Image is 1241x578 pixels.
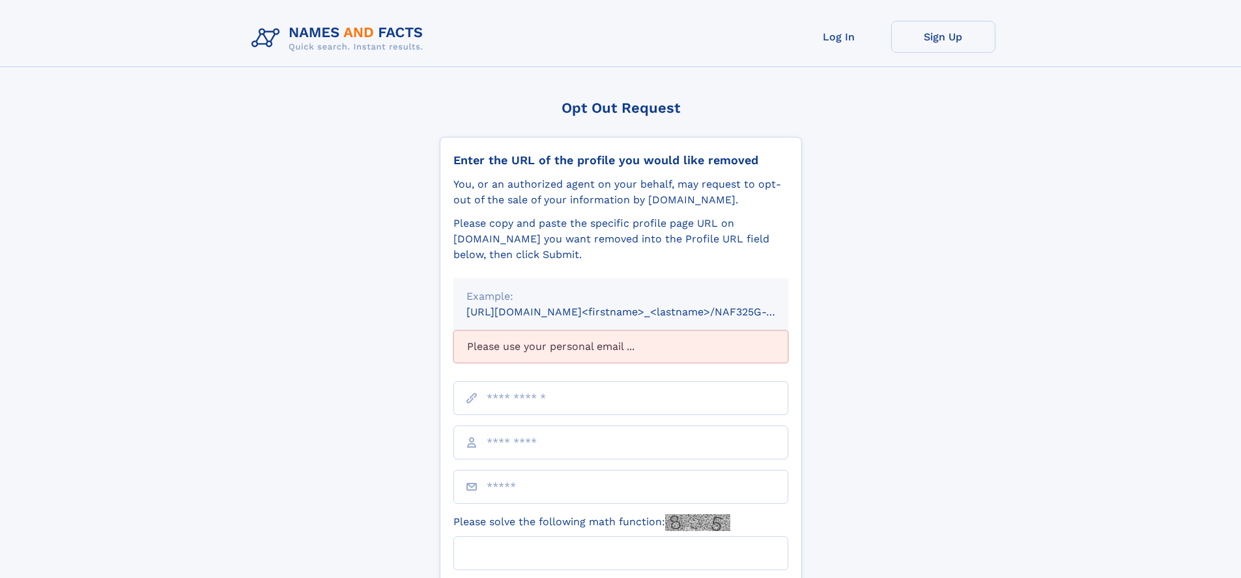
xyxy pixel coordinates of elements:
div: Enter the URL of the profile you would like removed [453,153,788,167]
small: [URL][DOMAIN_NAME]<firstname>_<lastname>/NAF325G-xxxxxxxx [466,306,813,318]
div: Opt Out Request [440,100,802,116]
div: Example: [466,289,775,304]
div: Please copy and paste the specific profile page URL on [DOMAIN_NAME] you want removed into the Pr... [453,216,788,263]
div: Please use your personal email ... [453,330,788,363]
a: Log In [787,21,891,53]
a: Sign Up [891,21,995,53]
label: Please solve the following math function: [453,514,730,531]
div: You, or an authorized agent on your behalf, may request to opt-out of the sale of your informatio... [453,177,788,208]
img: Logo Names and Facts [246,21,434,56]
